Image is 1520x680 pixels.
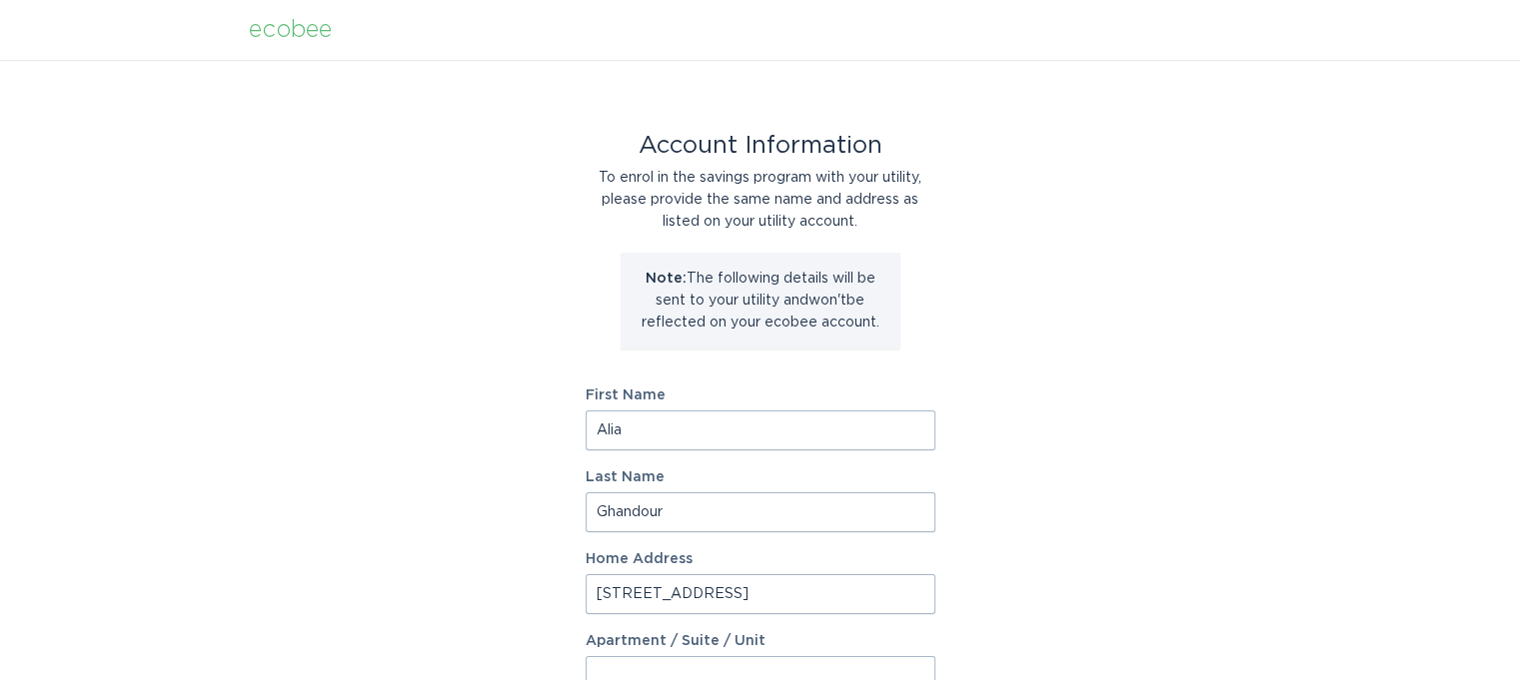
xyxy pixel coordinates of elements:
[586,167,935,233] div: To enrol in the savings program with your utility, please provide the same name and address as li...
[646,272,687,286] strong: Note:
[586,470,935,484] label: Last Name
[586,388,935,402] label: First Name
[586,552,935,566] label: Home Address
[249,19,332,41] div: ecobee
[586,135,935,157] div: Account Information
[636,268,885,334] p: The following details will be sent to your utility and won't be reflected on your ecobee account.
[586,634,935,648] label: Apartment / Suite / Unit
